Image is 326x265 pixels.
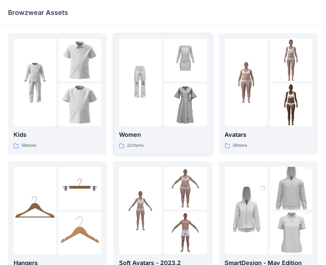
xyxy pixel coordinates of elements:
img: folder 3 [164,212,207,254]
p: 221 items [127,142,144,149]
img: folder 2 [270,156,312,221]
p: 59 items [22,142,36,149]
p: 26 items [233,142,247,149]
img: folder 1 [14,189,56,232]
img: folder 2 [58,39,101,81]
p: Women [119,130,207,139]
img: folder 3 [164,83,207,126]
img: folder 1 [14,61,56,104]
a: folder 1folder 2folder 3Avatars26items [219,33,318,155]
p: Kids [14,130,101,139]
img: folder 1 [119,61,162,104]
a: folder 1folder 2folder 3Women221items [113,33,212,155]
img: folder 2 [270,39,312,81]
img: folder 2 [164,39,207,81]
img: folder 1 [119,189,162,232]
img: folder 3 [270,83,312,126]
a: folder 1folder 2folder 3Kids59items [8,33,107,155]
img: folder 2 [58,167,101,210]
img: folder 3 [58,212,101,254]
p: Avatars [225,130,312,139]
img: folder 1 [225,179,268,243]
img: folder 3 [58,83,101,126]
p: Browzwear Assets [8,8,68,17]
img: folder 1 [225,61,268,104]
img: folder 2 [164,167,207,210]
